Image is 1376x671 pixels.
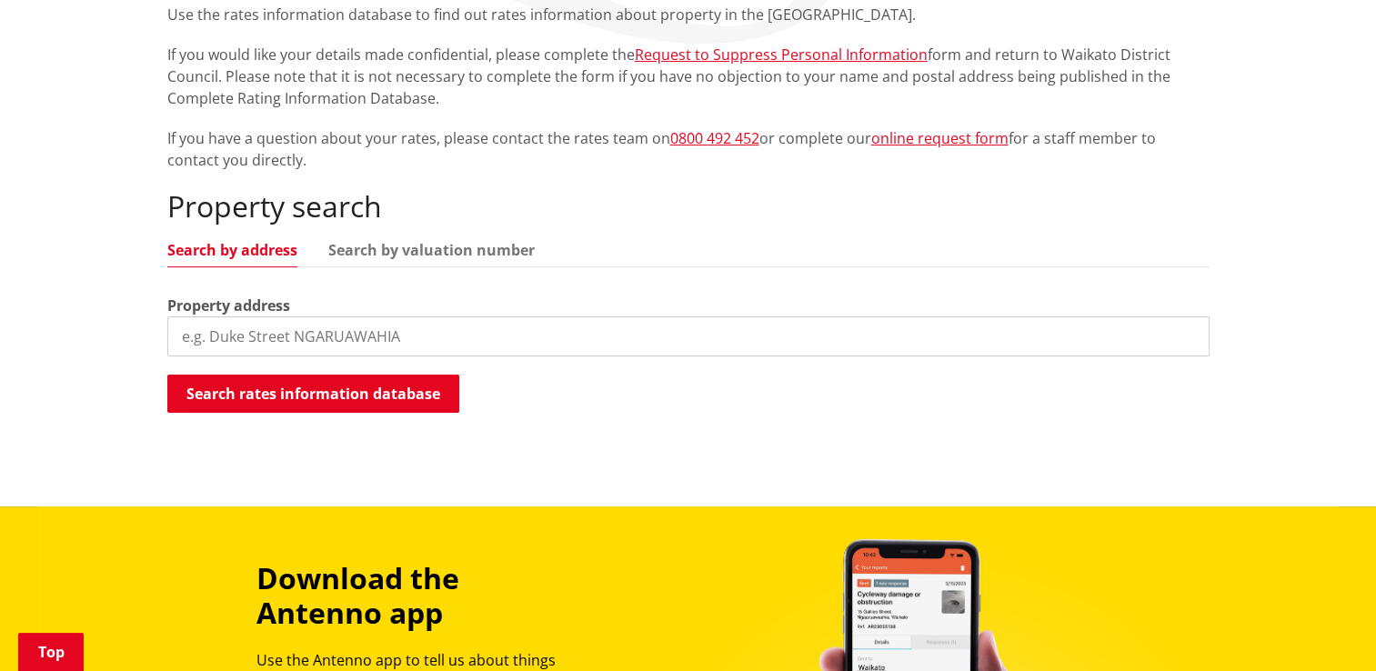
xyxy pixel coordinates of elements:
[328,243,535,257] a: Search by valuation number
[167,375,459,413] button: Search rates information database
[670,128,759,148] a: 0800 492 452
[167,189,1210,224] h2: Property search
[256,561,586,631] h3: Download the Antenno app
[167,243,297,257] a: Search by address
[871,128,1009,148] a: online request form
[1292,595,1358,660] iframe: Messenger Launcher
[167,316,1210,356] input: e.g. Duke Street NGARUAWAHIA
[167,44,1210,109] p: If you would like your details made confidential, please complete the form and return to Waikato ...
[635,45,928,65] a: Request to Suppress Personal Information
[167,295,290,316] label: Property address
[18,633,84,671] a: Top
[167,127,1210,171] p: If you have a question about your rates, please contact the rates team on or complete our for a s...
[167,4,1210,25] p: Use the rates information database to find out rates information about property in the [GEOGRAPHI...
